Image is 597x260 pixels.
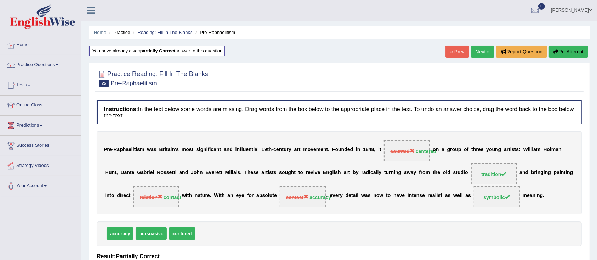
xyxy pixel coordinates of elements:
a: Home [0,35,81,53]
b: p [458,147,461,152]
b: r [507,147,508,152]
b: i [378,147,380,152]
b: i [544,170,545,175]
b: M [225,170,229,175]
b: a [179,170,182,175]
b: t [272,170,274,175]
b: E [205,170,209,175]
b: r [297,147,298,152]
a: Home [94,30,106,35]
b: i [253,147,255,152]
b: r [534,170,536,175]
b: n [249,147,252,152]
b: e [318,170,320,175]
b: f [208,147,210,152]
b: u [455,147,458,152]
b: r [389,170,391,175]
b: a [233,170,236,175]
li: Practice [107,29,130,36]
b: p [554,170,557,175]
b: h [248,170,251,175]
b: m [551,147,556,152]
b: H [105,170,109,175]
b: i [165,147,166,152]
b: n [545,170,548,175]
b: 8 [371,147,374,152]
b: u [109,170,112,175]
b: B [159,147,163,152]
b: g [288,170,291,175]
b: t [514,147,516,152]
b: r [214,170,216,175]
b: n [227,147,230,152]
b: e [246,147,249,152]
b: a [533,147,536,152]
b: r [287,147,289,152]
b: i [536,170,538,175]
b: y [356,170,359,175]
strong: centered [416,149,436,154]
b: a [556,147,558,152]
b: a [504,147,507,152]
b: c [370,170,373,175]
b: i [268,170,269,175]
b: i [229,170,231,175]
b: J [191,170,194,175]
b: h [269,147,272,152]
b: o [547,147,550,152]
b: l [376,170,377,175]
b: n [127,170,130,175]
b: 1 [262,147,265,152]
b: D [120,170,124,175]
b: a [404,170,407,175]
b: m [536,147,540,152]
div: You have already given answer to this question [89,46,225,56]
b: i [510,147,512,152]
b: d [461,170,464,175]
b: d [350,147,353,152]
b: r [346,170,348,175]
b: p [120,147,123,152]
b: g [540,170,544,175]
b: e [308,170,311,175]
h2: Practice Reading: Fill In The Blanks [97,69,208,87]
b: y [486,147,489,152]
b: d [447,170,450,175]
b: t [134,147,136,152]
b: t [456,170,457,175]
b: a [117,147,120,152]
a: « Prev [445,46,469,58]
b: R [157,170,160,175]
b: r [107,147,109,152]
b: t [294,170,296,175]
b: i [356,147,357,152]
b: l [531,147,532,152]
b: d [185,170,188,175]
b: h [473,147,476,152]
b: d [525,170,529,175]
b: r [306,170,308,175]
b: l [241,147,243,152]
b: n [172,147,175,152]
b: n [357,147,360,152]
b: g [548,170,551,175]
b: t [326,147,328,152]
a: Predictions [0,116,81,133]
b: t [380,147,381,152]
b: i [369,170,370,175]
b: , [116,170,118,175]
b: n [279,147,282,152]
b: i [170,147,172,152]
b: v [311,170,313,175]
b: h [291,170,294,175]
b: w [147,147,151,152]
b: , [374,147,375,152]
b: r [264,170,266,175]
span: Drop target [471,163,517,184]
b: F [332,147,335,152]
b: u [386,170,389,175]
b: a [411,170,414,175]
b: E [323,170,326,175]
b: m [316,147,320,152]
a: Reading: Fill In The Blanks [137,30,192,35]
